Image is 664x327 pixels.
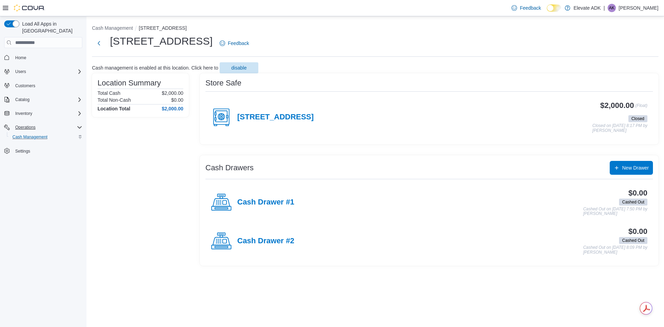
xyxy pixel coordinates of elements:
[10,133,82,141] span: Cash Management
[12,81,82,90] span: Customers
[15,83,35,89] span: Customers
[619,237,647,244] span: Cashed Out
[98,97,131,103] h6: Total Non-Cash
[10,133,50,141] a: Cash Management
[92,25,658,33] nav: An example of EuiBreadcrumbs
[7,132,85,142] button: Cash Management
[600,101,634,110] h3: $2,000.00
[4,49,82,174] nav: Complex example
[628,115,647,122] span: Closed
[1,52,85,62] button: Home
[635,101,647,114] p: (Float)
[12,123,82,131] span: Operations
[619,4,658,12] p: [PERSON_NAME]
[609,4,615,12] span: AK
[162,106,183,111] h4: $2,000.00
[1,146,85,156] button: Settings
[12,67,82,76] span: Users
[92,36,106,50] button: Next
[608,4,616,12] div: Alamanda King
[583,245,647,255] p: Cashed Out on [DATE] 8:09 PM by [PERSON_NAME]
[547,4,561,12] input: Dark Mode
[509,1,544,15] a: Feedback
[628,189,647,197] h3: $0.00
[217,36,252,50] a: Feedback
[622,164,649,171] span: New Drawer
[610,161,653,175] button: New Drawer
[15,111,32,116] span: Inventory
[237,237,294,246] h4: Cash Drawer #2
[15,69,26,74] span: Users
[15,97,29,102] span: Catalog
[619,199,647,206] span: Cashed Out
[622,237,644,244] span: Cashed Out
[1,122,85,132] button: Operations
[12,147,33,155] a: Settings
[220,62,258,73] button: disable
[15,125,36,130] span: Operations
[520,4,541,11] span: Feedback
[592,124,647,133] p: Closed on [DATE] 8:17 PM by [PERSON_NAME]
[92,25,133,31] button: Cash Management
[628,227,647,236] h3: $0.00
[1,81,85,91] button: Customers
[110,34,213,48] h1: [STREET_ADDRESS]
[12,82,38,90] a: Customers
[139,25,186,31] button: [STREET_ADDRESS]
[12,109,82,118] span: Inventory
[15,55,26,61] span: Home
[12,109,35,118] button: Inventory
[622,199,644,205] span: Cashed Out
[12,53,82,62] span: Home
[12,54,29,62] a: Home
[574,4,601,12] p: Elevate ADK
[12,96,32,104] button: Catalog
[1,67,85,76] button: Users
[205,164,253,172] h3: Cash Drawers
[162,90,183,96] p: $2,000.00
[19,20,82,34] span: Load All Apps in [GEOGRAPHIC_DATA]
[92,65,218,71] p: Cash management is enabled at this location. Click here to
[237,198,294,207] h4: Cash Drawer #1
[98,106,130,111] h4: Location Total
[603,4,605,12] p: |
[14,4,45,11] img: Cova
[228,40,249,47] span: Feedback
[98,90,120,96] h6: Total Cash
[1,95,85,105] button: Catalog
[98,79,161,87] h3: Location Summary
[231,64,247,71] span: disable
[205,79,241,87] h3: Store Safe
[12,67,29,76] button: Users
[1,109,85,118] button: Inventory
[12,147,82,155] span: Settings
[15,148,30,154] span: Settings
[631,116,644,122] span: Closed
[583,207,647,216] p: Cashed Out on [DATE] 7:50 PM by [PERSON_NAME]
[237,113,314,122] h4: [STREET_ADDRESS]
[12,96,82,104] span: Catalog
[12,134,47,140] span: Cash Management
[171,97,183,103] p: $0.00
[12,123,38,131] button: Operations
